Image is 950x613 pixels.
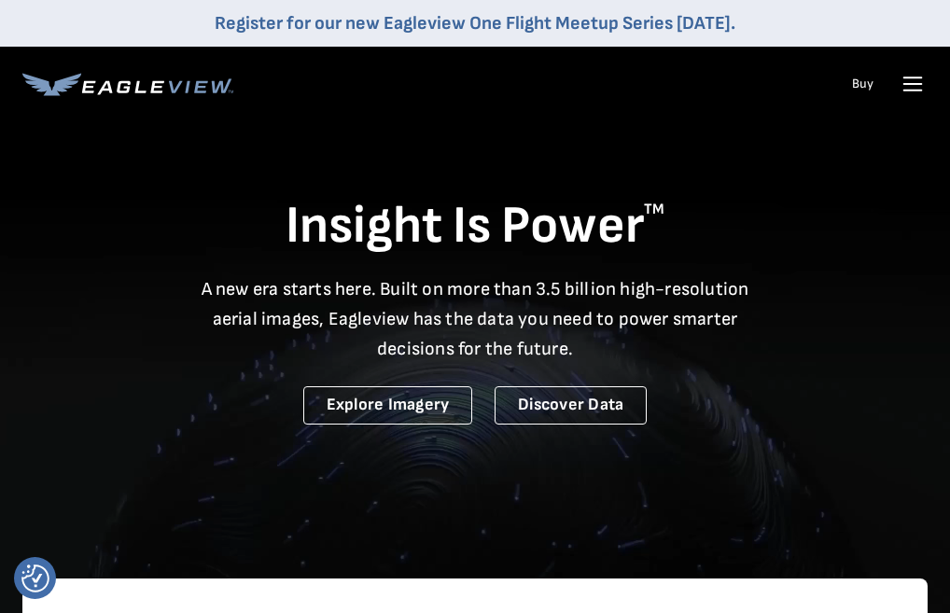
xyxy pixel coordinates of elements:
[21,564,49,592] img: Revisit consent button
[495,386,647,425] a: Discover Data
[22,194,928,259] h1: Insight Is Power
[215,12,735,35] a: Register for our new Eagleview One Flight Meetup Series [DATE].
[303,386,473,425] a: Explore Imagery
[21,564,49,592] button: Consent Preferences
[852,76,873,92] a: Buy
[644,201,664,218] sup: TM
[189,274,761,364] p: A new era starts here. Built on more than 3.5 billion high-resolution aerial images, Eagleview ha...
